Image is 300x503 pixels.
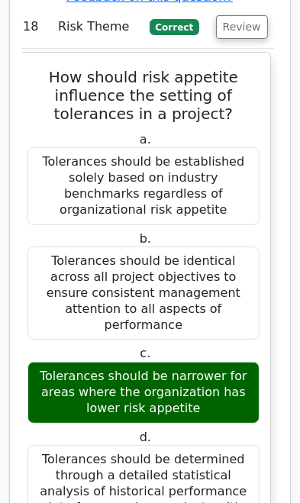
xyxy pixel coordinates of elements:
td: 18 [13,5,49,49]
div: Tolerances should be established solely based on industry benchmarks regardless of organizational... [27,147,260,224]
td: Risk Theme [49,5,139,49]
h5: How should risk appetite influence the setting of tolerances in a project? [26,68,261,123]
div: Tolerances should be narrower for areas where the organization has lower risk appetite [27,362,260,423]
span: b. [140,231,151,246]
span: Correct [150,19,199,34]
span: c. [140,346,150,360]
span: d. [140,430,151,444]
div: Tolerances should be identical across all project objectives to ensure consistent management atte... [27,247,260,340]
span: a. [140,132,151,147]
button: Review [216,15,268,39]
